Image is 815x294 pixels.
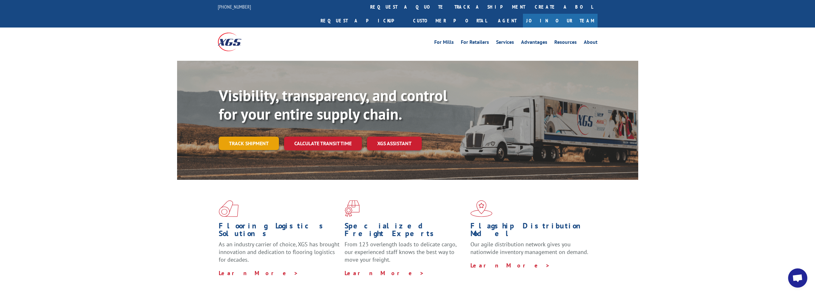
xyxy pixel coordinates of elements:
img: xgs-icon-total-supply-chain-intelligence-red [219,200,239,217]
h1: Flooring Logistics Solutions [219,222,340,241]
span: As an industry carrier of choice, XGS has brought innovation and dedication to flooring logistics... [219,241,339,263]
div: Open chat [788,268,807,288]
a: Calculate transit time [284,137,362,150]
a: Track shipment [219,137,279,150]
a: XGS ASSISTANT [367,137,422,150]
a: For Retailers [461,40,489,47]
a: About [584,40,598,47]
a: Request a pickup [316,14,408,28]
img: xgs-icon-flagship-distribution-model-red [470,200,493,217]
b: Visibility, transparency, and control for your entire supply chain. [219,85,447,124]
a: Agent [492,14,523,28]
h1: Flagship Distribution Model [470,222,591,241]
a: Customer Portal [408,14,492,28]
a: Learn More > [219,269,298,277]
h1: Specialized Freight Experts [345,222,466,241]
span: Our agile distribution network gives you nationwide inventory management on demand. [470,241,588,256]
a: Resources [554,40,577,47]
a: Services [496,40,514,47]
a: Join Our Team [523,14,598,28]
p: From 123 overlength loads to delicate cargo, our experienced staff knows the best way to move you... [345,241,466,269]
a: For Mills [434,40,454,47]
img: xgs-icon-focused-on-flooring-red [345,200,360,217]
a: [PHONE_NUMBER] [218,4,251,10]
a: Advantages [521,40,547,47]
a: Learn More > [345,269,424,277]
a: Learn More > [470,262,550,269]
